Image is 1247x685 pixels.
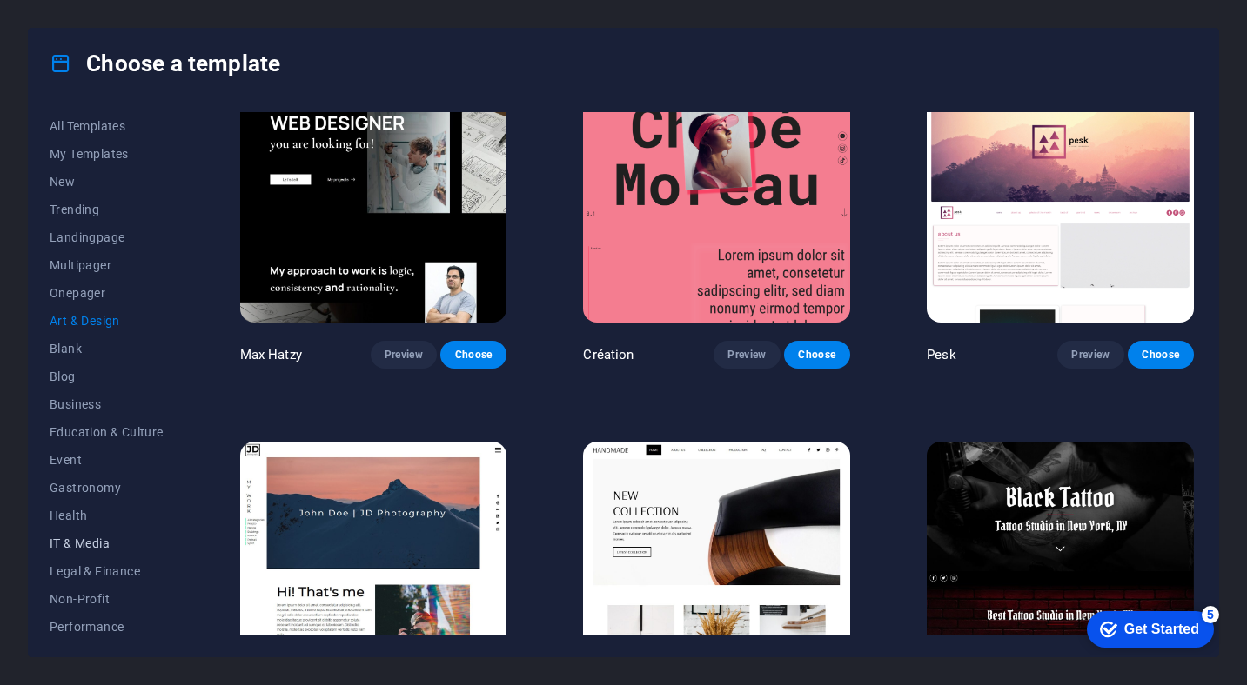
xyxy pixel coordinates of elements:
[50,147,164,161] span: My Templates
[1071,348,1110,362] span: Preview
[50,557,164,585] button: Legal & Finance
[798,348,836,362] span: Choose
[50,223,164,251] button: Landingpage
[50,307,164,335] button: Art & Design
[50,509,164,522] span: Health
[50,203,164,216] span: Trending
[927,346,956,363] p: Pesk
[385,348,423,362] span: Preview
[50,196,164,223] button: Trending
[583,346,634,363] p: Création
[927,76,1194,323] img: Pesk
[50,50,280,77] h4: Choose a template
[50,425,164,439] span: Education & Culture
[240,346,302,363] p: Max Hatzy
[50,564,164,578] span: Legal & Finance
[50,112,164,140] button: All Templates
[583,76,850,323] img: Création
[454,348,493,362] span: Choose
[50,592,164,606] span: Non-Profit
[784,341,850,369] button: Choose
[50,620,164,634] span: Performance
[50,390,164,418] button: Business
[50,474,164,502] button: Gastronomy
[1128,341,1194,369] button: Choose
[50,168,164,196] button: New
[1142,348,1180,362] span: Choose
[50,286,164,300] span: Onepager
[50,279,164,307] button: Onepager
[50,529,164,557] button: IT & Media
[50,536,164,550] span: IT & Media
[50,119,164,133] span: All Templates
[50,314,164,328] span: Art & Design
[50,140,164,168] button: My Templates
[14,9,141,45] div: Get Started 5 items remaining, 0% complete
[50,397,164,411] span: Business
[50,369,164,383] span: Blog
[50,362,164,390] button: Blog
[50,175,164,189] span: New
[1057,341,1123,369] button: Preview
[50,335,164,362] button: Blank
[440,341,506,369] button: Choose
[50,258,164,272] span: Multipager
[50,418,164,446] button: Education & Culture
[240,76,507,323] img: Max Hatzy
[50,230,164,244] span: Landingpage
[129,3,146,21] div: 5
[50,453,164,467] span: Event
[50,251,164,279] button: Multipager
[714,341,780,369] button: Preview
[51,19,126,35] div: Get Started
[50,342,164,356] span: Blank
[371,341,437,369] button: Preview
[727,348,766,362] span: Preview
[50,613,164,641] button: Performance
[50,585,164,613] button: Non-Profit
[50,446,164,474] button: Event
[50,502,164,529] button: Health
[50,481,164,495] span: Gastronomy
